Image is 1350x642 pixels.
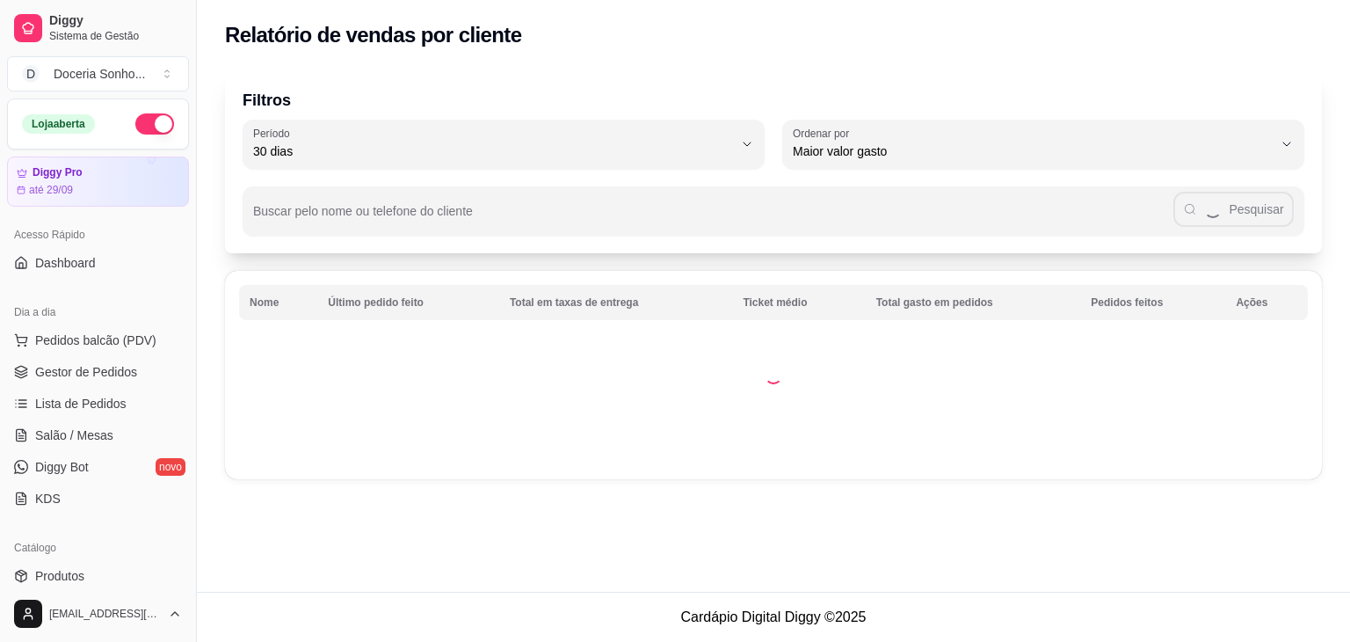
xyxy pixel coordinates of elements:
article: Diggy Pro [33,166,83,179]
span: Maior valor gasto [793,142,1273,160]
button: Alterar Status [135,113,174,135]
input: Buscar pelo nome ou telefone do cliente [253,209,1173,227]
span: Gestor de Pedidos [35,363,137,381]
span: Dashboard [35,254,96,272]
a: KDS [7,485,189,513]
label: Ordenar por [793,126,855,141]
span: Produtos [35,567,84,585]
span: KDS [35,490,61,507]
h2: Relatório de vendas por cliente [225,21,522,49]
span: [EMAIL_ADDRESS][DOMAIN_NAME] [49,607,161,621]
a: Dashboard [7,249,189,277]
button: [EMAIL_ADDRESS][DOMAIN_NAME] [7,593,189,635]
article: até 29/09 [29,183,73,197]
a: Gestor de Pedidos [7,358,189,386]
span: D [22,65,40,83]
div: Doceria Sonho ... [54,65,145,83]
label: Período [253,126,295,141]
span: Salão / Mesas [35,427,113,444]
button: Período30 dias [243,120,765,169]
span: 30 dias [253,142,733,160]
button: Select a team [7,56,189,91]
button: Ordenar porMaior valor gasto [782,120,1304,169]
span: Lista de Pedidos [35,395,127,412]
span: Sistema de Gestão [49,29,182,43]
footer: Cardápio Digital Diggy © 2025 [197,592,1350,642]
a: Salão / Mesas [7,421,189,449]
button: Pedidos balcão (PDV) [7,326,189,354]
span: Diggy [49,13,182,29]
a: DiggySistema de Gestão [7,7,189,49]
div: Loja aberta [22,114,95,134]
p: Filtros [243,88,1304,113]
a: Produtos [7,562,189,590]
div: Loading [765,367,782,384]
div: Acesso Rápido [7,221,189,249]
span: Diggy Bot [35,458,89,476]
a: Diggy Botnovo [7,453,189,481]
a: Lista de Pedidos [7,390,189,418]
a: Diggy Proaté 29/09 [7,157,189,207]
div: Dia a dia [7,298,189,326]
span: Pedidos balcão (PDV) [35,332,156,349]
div: Catálogo [7,534,189,562]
